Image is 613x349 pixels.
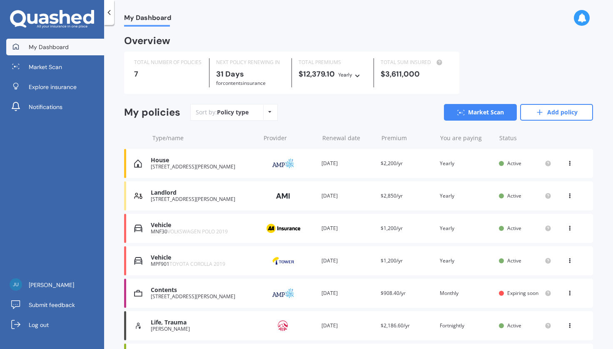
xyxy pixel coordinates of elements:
div: [DATE] [321,224,374,233]
span: for Contents insurance [216,79,266,87]
span: $908.40/yr [381,290,406,297]
span: Active [507,322,521,329]
div: NEXT POLICY RENEWING IN [216,58,284,67]
span: Market Scan [29,63,62,71]
div: Yearly [440,257,492,265]
div: Monthly [440,289,492,297]
img: House [134,159,142,168]
span: $1,200/yr [381,257,403,264]
div: [DATE] [321,192,374,200]
span: Active [507,192,521,199]
div: [DATE] [321,257,374,265]
span: TOYOTA COROLLA 2019 [169,260,225,267]
span: Submit feedback [29,301,75,309]
div: Overview [124,37,170,45]
div: [DATE] [321,159,374,168]
div: MPF901 [151,261,256,267]
span: $2,850/yr [381,192,403,199]
a: My Dashboard [6,39,104,55]
div: Status [499,134,551,142]
a: [PERSON_NAME] [6,277,104,293]
img: AMP [262,285,304,301]
div: [STREET_ADDRESS][PERSON_NAME] [151,294,256,299]
a: Market Scan [6,59,104,75]
div: Provider [264,134,316,142]
img: Tower [262,253,304,269]
div: [STREET_ADDRESS][PERSON_NAME] [151,164,256,170]
div: TOTAL PREMIUMS [299,58,367,67]
div: Life, Trauma [151,319,256,326]
a: Add policy [520,104,593,121]
div: [DATE] [321,289,374,297]
img: AA [262,220,304,236]
span: $2,200/yr [381,160,403,167]
div: Landlord [151,189,256,196]
div: [DATE] [321,322,374,330]
div: [PERSON_NAME] [151,326,256,332]
a: Notifications [6,99,104,115]
div: Type/name [152,134,257,142]
div: Sort by: [196,108,249,116]
div: Contents [151,287,256,294]
span: Active [507,160,521,167]
span: Log out [29,321,49,329]
div: [STREET_ADDRESS][PERSON_NAME] [151,196,256,202]
img: AMI [262,188,304,204]
div: Yearly [440,159,492,168]
div: Premium [381,134,434,142]
div: Renewal date [322,134,374,142]
img: b098fd21a97e2103b915261ee479d459 [10,278,22,291]
div: Fortnightly [440,322,492,330]
span: Notifications [29,103,62,111]
img: Landlord [134,192,142,200]
div: Yearly [440,192,492,200]
div: 7 [134,70,202,78]
b: 31 Days [216,69,244,79]
img: AMP [262,156,304,171]
a: Submit feedback [6,297,104,313]
img: Contents [134,289,142,297]
div: TOTAL NUMBER OF POLICIES [134,58,202,67]
img: Vehicle [134,224,142,233]
div: Policy type [217,108,249,116]
a: Market Scan [444,104,517,121]
img: Life [134,322,142,330]
span: [PERSON_NAME] [29,281,74,289]
a: Log out [6,317,104,333]
div: TOTAL SUM INSURED [381,58,449,67]
span: Expiring soon [507,290,538,297]
span: My Dashboard [124,14,171,25]
span: Explore insurance [29,83,77,91]
div: My policies [124,106,180,119]
div: Vehicle [151,254,256,261]
a: Explore insurance [6,79,104,95]
span: $1,200/yr [381,225,403,232]
span: Active [507,257,521,264]
span: Active [507,225,521,232]
div: $12,379.10 [299,70,367,79]
div: Vehicle [151,222,256,229]
span: VOLKSWAGEN POLO 2019 [167,228,228,235]
img: AIA [262,318,304,334]
div: MNF30 [151,229,256,235]
span: My Dashboard [29,43,69,51]
span: $2,186.60/yr [381,322,410,329]
div: You are paying [440,134,492,142]
div: $3,611,000 [381,70,449,78]
img: Vehicle [134,257,142,265]
div: Yearly [338,71,352,79]
div: Yearly [440,224,492,233]
div: House [151,157,256,164]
